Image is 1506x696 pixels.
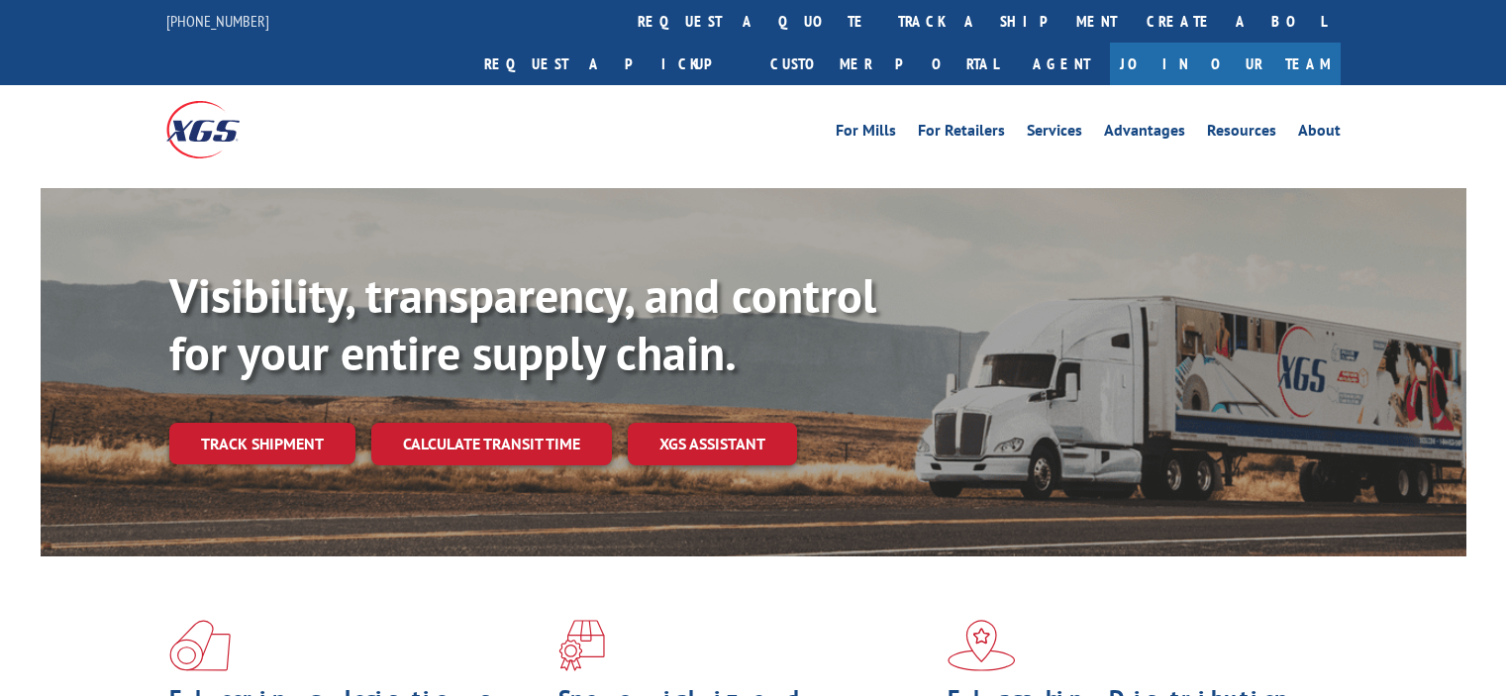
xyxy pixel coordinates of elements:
[371,423,612,465] a: Calculate transit time
[918,123,1005,145] a: For Retailers
[169,423,355,464] a: Track shipment
[1298,123,1341,145] a: About
[1207,123,1276,145] a: Resources
[1110,43,1341,85] a: Join Our Team
[628,423,797,465] a: XGS ASSISTANT
[948,620,1016,671] img: xgs-icon-flagship-distribution-model-red
[836,123,896,145] a: For Mills
[169,264,876,383] b: Visibility, transparency, and control for your entire supply chain.
[558,620,605,671] img: xgs-icon-focused-on-flooring-red
[1013,43,1110,85] a: Agent
[1104,123,1185,145] a: Advantages
[166,11,269,31] a: [PHONE_NUMBER]
[469,43,755,85] a: Request a pickup
[169,620,231,671] img: xgs-icon-total-supply-chain-intelligence-red
[755,43,1013,85] a: Customer Portal
[1027,123,1082,145] a: Services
